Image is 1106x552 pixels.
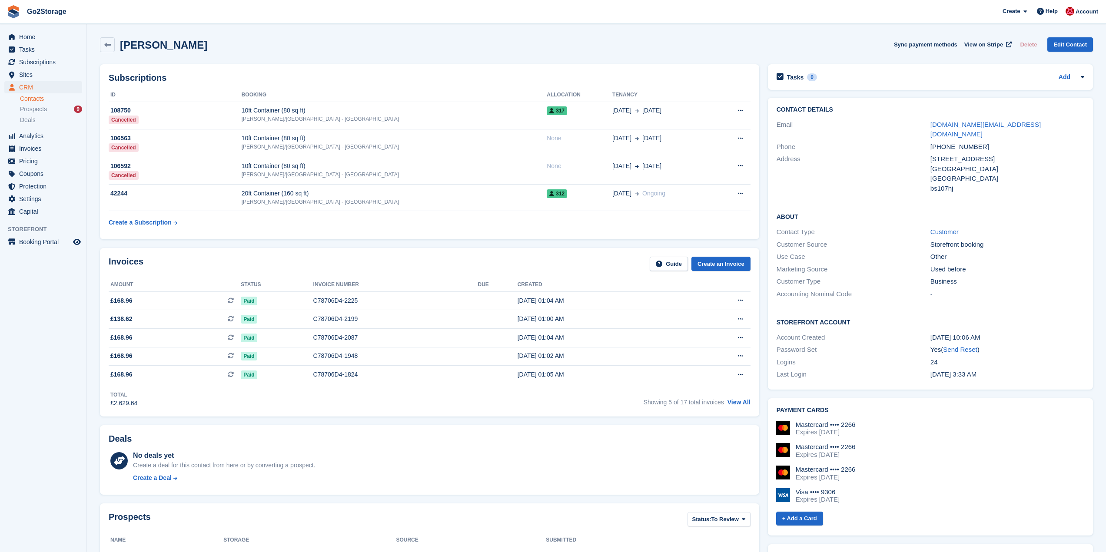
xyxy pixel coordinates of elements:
div: bs107hj [930,184,1084,194]
div: Create a deal for this contact from here or by converting a prospect. [133,461,315,470]
div: Use Case [777,252,930,262]
div: [PERSON_NAME]/[GEOGRAPHIC_DATA] - [GEOGRAPHIC_DATA] [242,198,547,206]
span: £168.96 [110,296,133,305]
span: To Review [711,515,739,524]
span: £168.96 [110,351,133,360]
th: Submitted [546,533,750,547]
div: Marketing Source [777,264,930,274]
h2: About [777,212,1084,221]
a: Customer [930,228,959,235]
span: Ongoing [642,190,665,197]
span: Showing 5 of 17 total invoices [644,399,724,406]
a: menu [4,193,82,205]
span: Storefront [8,225,86,234]
h2: Prospects [109,512,151,528]
span: [DATE] [642,162,661,171]
a: menu [4,180,82,192]
span: Coupons [19,168,71,180]
div: [DATE] 10:06 AM [930,333,1084,343]
a: menu [4,155,82,167]
div: Customer Source [777,240,930,250]
a: menu [4,43,82,56]
img: Visa Logo [776,488,790,502]
img: Mastercard Logo [776,443,790,457]
span: Invoices [19,142,71,155]
h2: Storefront Account [777,317,1084,326]
h2: Payment cards [777,407,1084,414]
div: Expires [DATE] [796,473,856,481]
h2: Deals [109,434,132,444]
div: 0 [807,73,817,81]
h2: [PERSON_NAME] [120,39,207,51]
div: - [930,289,1084,299]
h2: Tasks [787,73,804,81]
span: [DATE] [642,106,661,115]
span: Tasks [19,43,71,56]
span: Paid [241,297,257,305]
a: + Add a Card [776,512,823,526]
a: [DOMAIN_NAME][EMAIL_ADDRESS][DOMAIN_NAME] [930,121,1041,138]
a: Contacts [20,95,82,103]
a: Create a Subscription [109,215,177,231]
span: View on Stripe [964,40,1003,49]
img: James Pearson [1066,7,1074,16]
span: Protection [19,180,71,192]
div: 106592 [109,162,242,171]
a: menu [4,168,82,180]
a: menu [4,56,82,68]
span: Paid [241,370,257,379]
div: C78706D4-2199 [313,314,478,324]
div: None [547,134,612,143]
span: ( ) [941,346,979,353]
div: Mastercard •••• 2266 [796,421,856,429]
div: [PERSON_NAME]/[GEOGRAPHIC_DATA] - [GEOGRAPHIC_DATA] [242,171,547,178]
span: £168.96 [110,333,133,342]
h2: Contact Details [777,106,1084,113]
span: Capital [19,205,71,218]
a: menu [4,69,82,81]
div: 10ft Container (80 sq ft) [242,106,547,115]
a: Deals [20,116,82,125]
span: Home [19,31,71,43]
th: Due [478,278,517,292]
a: menu [4,81,82,93]
div: Account Created [777,333,930,343]
time: 2025-09-27 02:33:29 UTC [930,370,976,378]
div: Visa •••• 9306 [796,488,840,496]
span: Paid [241,334,257,342]
th: Booking [242,88,547,102]
span: £168.96 [110,370,133,379]
div: Other [930,252,1084,262]
a: menu [4,130,82,142]
div: [GEOGRAPHIC_DATA] [930,164,1084,174]
div: [STREET_ADDRESS] [930,154,1084,164]
div: 106563 [109,134,242,143]
div: 24 [930,357,1084,367]
div: [PERSON_NAME]/[GEOGRAPHIC_DATA] - [GEOGRAPHIC_DATA] [242,143,547,151]
a: View on Stripe [961,37,1013,52]
a: menu [4,31,82,43]
span: Pricing [19,155,71,167]
th: Amount [109,278,241,292]
button: Sync payment methods [894,37,957,52]
div: Cancelled [109,143,139,152]
div: [DATE] 01:02 AM [518,351,685,360]
div: Phone [777,142,930,152]
div: Create a Subscription [109,218,172,227]
a: Add [1059,73,1070,83]
span: Prospects [20,105,47,113]
div: Customer Type [777,277,930,287]
span: Subscriptions [19,56,71,68]
span: Paid [241,352,257,360]
div: Expires [DATE] [796,451,856,459]
a: Edit Contact [1047,37,1093,52]
div: 20ft Container (160 sq ft) [242,189,547,198]
div: Logins [777,357,930,367]
th: Tenancy [612,88,715,102]
button: Status: To Review [688,512,751,526]
a: Guide [650,257,688,271]
a: Send Reset [943,346,977,353]
th: Storage [223,533,396,547]
h2: Subscriptions [109,73,751,83]
div: C78706D4-2087 [313,333,478,342]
